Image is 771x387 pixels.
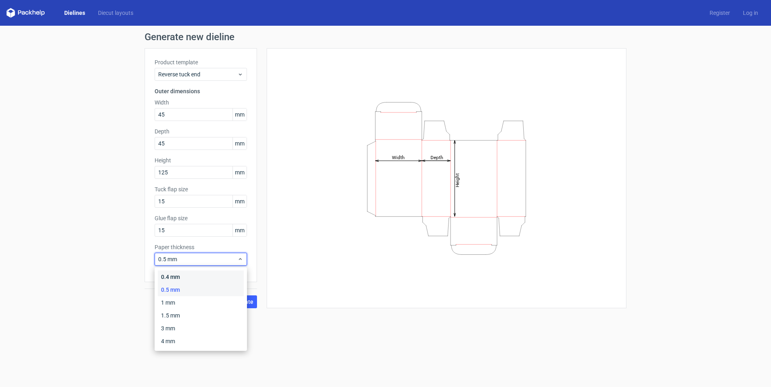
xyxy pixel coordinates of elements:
[158,70,237,78] span: Reverse tuck end
[58,9,92,17] a: Dielines
[158,255,237,263] span: 0.5 mm
[158,296,244,309] div: 1 mm
[455,173,460,187] tspan: Height
[703,9,736,17] a: Register
[155,58,247,66] label: Product template
[92,9,140,17] a: Diecut layouts
[233,224,247,236] span: mm
[158,309,244,322] div: 1.5 mm
[155,156,247,164] label: Height
[155,214,247,222] label: Glue flap size
[233,137,247,149] span: mm
[155,185,247,193] label: Tuck flap size
[233,195,247,207] span: mm
[155,98,247,106] label: Width
[392,154,405,160] tspan: Width
[158,335,244,348] div: 4 mm
[145,32,626,42] h1: Generate new dieline
[155,87,247,95] h3: Outer dimensions
[233,166,247,178] span: mm
[233,109,247,121] span: mm
[430,154,443,160] tspan: Depth
[158,322,244,335] div: 3 mm
[155,127,247,135] label: Depth
[158,270,244,283] div: 0.4 mm
[158,283,244,296] div: 0.5 mm
[736,9,765,17] a: Log in
[155,243,247,251] label: Paper thickness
